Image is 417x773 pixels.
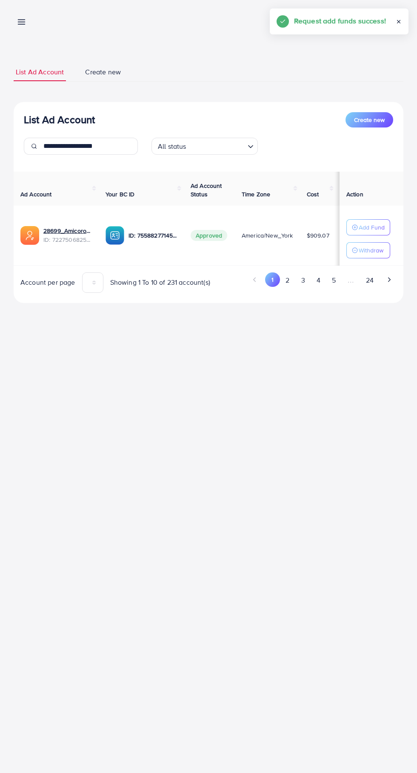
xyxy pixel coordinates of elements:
ul: Pagination [215,272,397,288]
button: Go to page 4 [311,272,326,288]
span: $909.07 [307,231,329,240]
h5: Request add funds success! [294,15,386,26]
p: Withdraw [359,245,383,255]
button: Go to page 3 [295,272,311,288]
span: Your BC ID [106,190,135,198]
h3: List Ad Account [24,113,95,126]
p: ID: 7558827714522906625 [129,230,177,241]
a: 28699_Amicoro add account 1_1682785086333 [43,227,92,235]
button: Go to page 5 [326,272,341,288]
span: Cost [307,190,319,198]
img: ic-ba-acc.ded83a64.svg [106,226,124,245]
span: Account per page [20,277,75,287]
div: Search for option [151,138,258,155]
span: Showing 1 To 10 of 231 account(s) [110,277,210,287]
span: Time Zone [242,190,270,198]
span: Ad Account Status [191,181,222,198]
button: Go to page 1 [265,272,280,287]
button: Withdraw [346,242,390,258]
div: <span class='underline'>28699_Amicoro add account 1_1682785086333</span></br>7227506825334243329 [43,227,92,244]
button: Add Fund [346,219,390,235]
input: Search for option [189,139,244,153]
span: Action [346,190,363,198]
button: Go to page 2 [280,272,295,288]
span: Approved [191,230,227,241]
button: Go to page 24 [360,272,379,288]
iframe: Chat [381,735,411,767]
span: ID: 7227506825334243329 [43,235,92,244]
span: Create new [354,116,385,124]
span: List Ad Account [16,67,64,77]
span: Create new [85,67,121,77]
img: ic-ads-acc.e4c84228.svg [20,226,39,245]
p: Add Fund [359,222,385,232]
span: All status [156,140,188,153]
button: Go to next page [382,272,397,287]
button: Create new [346,112,393,127]
span: America/New_York [242,231,293,240]
span: Ad Account [20,190,52,198]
